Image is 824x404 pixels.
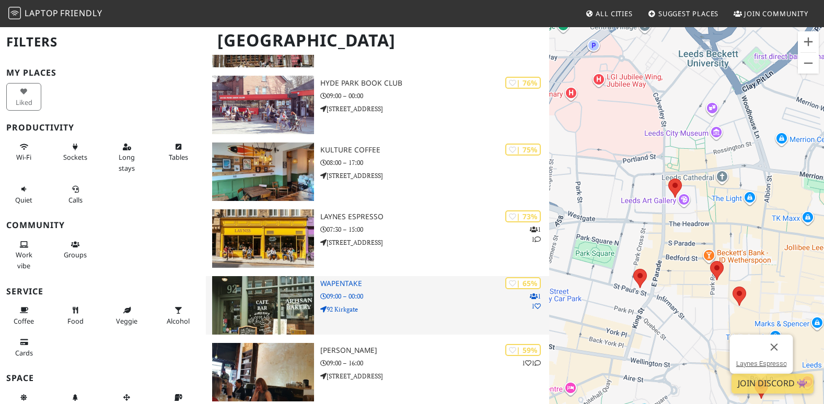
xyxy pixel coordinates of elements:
img: LaptopFriendly [8,7,21,19]
div: | 59% [505,344,541,356]
span: Work-friendly tables [169,152,188,162]
button: Food [58,302,93,329]
img: Kulture Coffee [212,142,314,201]
button: Wi-Fi [6,138,41,166]
img: Wapentake [212,276,314,335]
p: 1 1 [530,291,541,311]
h3: Kulture Coffee [320,146,549,155]
span: Friendly [60,7,102,19]
h3: Space [6,373,200,383]
button: Work vibe [6,236,41,274]
span: Laptop [25,7,59,19]
img: Hyde Park Book Club [212,76,314,134]
a: Kulture Coffee | 75% Kulture Coffee 08:00 – 17:00 [STREET_ADDRESS] [206,142,549,201]
div: | 76% [505,77,541,89]
button: Coffee [6,302,41,329]
p: 08:00 – 17:00 [320,158,549,168]
img: Mrs Atha's [212,343,314,401]
span: People working [16,250,32,270]
button: Zoom out [798,53,819,74]
a: Mrs Atha's | 59% 11 [PERSON_NAME] 09:00 – 16:00 [STREET_ADDRESS] [206,343,549,401]
h3: [PERSON_NAME] [320,346,549,355]
p: [STREET_ADDRESS] [320,237,549,247]
p: [STREET_ADDRESS] [320,371,549,381]
a: All Cities [581,4,637,23]
a: Join Discord 👾 [732,374,814,394]
span: Join Community [744,9,808,18]
a: Join Community [729,4,813,23]
h3: Productivity [6,123,200,133]
h3: My Places [6,68,200,78]
button: Long stays [109,138,144,176]
h3: Wapentake [320,279,549,288]
img: Laynes Espresso [212,209,314,268]
button: Sockets [58,138,93,166]
p: 07:30 – 15:00 [320,224,549,234]
span: Stable Wi-Fi [16,152,31,162]
h3: Laynes Espresso [320,212,549,221]
a: Hyde Park Book Club | 76% Hyde Park Book Club 09:00 – 00:00 [STREET_ADDRESS] [206,76,549,134]
h3: Hyde Park Book Club [320,79,549,88]
a: LaptopFriendly LaptopFriendly [8,5,102,23]
span: Quiet [15,195,32,205]
p: [STREET_ADDRESS] [320,171,549,181]
a: Laynes Espresso [736,360,787,367]
span: Food [67,316,84,326]
h2: Filters [6,26,200,58]
button: Groups [58,236,93,264]
span: Alcohol [167,316,190,326]
p: 92 Kirkgate [320,304,549,314]
p: 1 1 [530,224,541,244]
span: Veggie [116,316,137,326]
div: | 75% [505,144,541,156]
span: Long stays [119,152,135,172]
span: Group tables [64,250,87,259]
span: Video/audio calls [68,195,83,205]
div: | 73% [505,210,541,222]
span: Credit cards [15,348,33,358]
button: Quiet [6,181,41,208]
span: All Cities [596,9,633,18]
p: 09:00 – 16:00 [320,358,549,368]
h3: Service [6,287,200,296]
a: Wapentake | 65% 11 Wapentake 09:00 – 00:00 92 Kirkgate [206,276,549,335]
button: Calls [58,181,93,208]
button: Veggie [109,302,144,329]
button: Alcohol [161,302,196,329]
button: Close [762,335,787,360]
a: Suggest Places [644,4,723,23]
span: Power sockets [63,152,87,162]
button: Zoom in [798,31,819,52]
button: Cards [6,334,41,361]
a: Laynes Espresso | 73% 11 Laynes Espresso 07:30 – 15:00 [STREET_ADDRESS] [206,209,549,268]
p: 09:00 – 00:00 [320,291,549,301]
p: 09:00 – 00:00 [320,91,549,101]
div: | 65% [505,277,541,289]
button: Tables [161,138,196,166]
h3: Community [6,220,200,230]
h1: [GEOGRAPHIC_DATA] [209,26,547,55]
p: 1 1 [522,358,541,368]
span: Suggest Places [658,9,719,18]
p: [STREET_ADDRESS] [320,104,549,114]
span: Coffee [14,316,34,326]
